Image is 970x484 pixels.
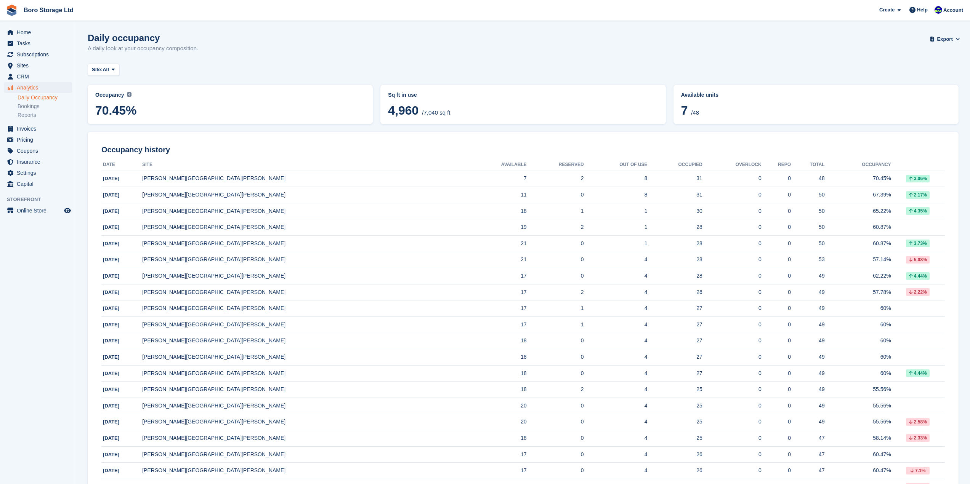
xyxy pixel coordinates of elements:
span: Available units [681,92,718,98]
span: Occupancy [95,92,124,98]
td: [PERSON_NAME][GEOGRAPHIC_DATA][PERSON_NAME] [142,317,468,333]
span: [DATE] [103,224,119,230]
abbr: Current percentage of units occupied or overlocked [681,91,951,99]
span: [DATE] [103,192,119,198]
td: 49 [791,333,825,349]
span: [DATE] [103,435,119,441]
span: Settings [17,168,63,178]
td: [PERSON_NAME][GEOGRAPHIC_DATA][PERSON_NAME] [142,430,468,447]
th: Reserved [527,159,584,171]
td: [PERSON_NAME][GEOGRAPHIC_DATA][PERSON_NAME] [142,284,468,300]
div: 28 [648,256,702,264]
div: 0 [762,174,791,182]
td: 47 [791,446,825,463]
button: Export [931,33,959,45]
span: Sites [17,60,63,71]
td: 8 [584,187,648,203]
td: 60% [825,317,891,333]
th: Total [791,159,825,171]
div: 0 [762,466,791,474]
td: 48 [791,171,825,187]
a: menu [4,168,72,178]
td: 1 [584,219,648,236]
td: 18 [468,365,526,382]
td: 55.56% [825,382,891,398]
a: menu [4,123,72,134]
td: [PERSON_NAME][GEOGRAPHIC_DATA][PERSON_NAME] [142,187,468,203]
div: 27 [648,353,702,361]
td: 20 [468,414,526,430]
td: 4 [584,430,648,447]
td: 57.14% [825,252,891,268]
span: [DATE] [103,241,119,246]
div: 0 [762,321,791,329]
td: 4 [584,268,648,284]
th: Out of Use [584,159,648,171]
td: [PERSON_NAME][GEOGRAPHIC_DATA][PERSON_NAME] [142,219,468,236]
td: 17 [468,268,526,284]
div: 0 [702,434,762,442]
a: menu [4,205,72,216]
span: Coupons [17,145,63,156]
div: 27 [648,369,702,377]
div: 0 [762,418,791,426]
div: 2.58% [906,418,930,426]
td: 50 [791,219,825,236]
span: [DATE] [103,452,119,457]
div: 25 [648,434,702,442]
span: [DATE] [103,208,119,214]
span: [DATE] [103,387,119,392]
td: 49 [791,398,825,414]
span: [DATE] [103,419,119,425]
span: [DATE] [103,338,119,343]
td: 18 [468,333,526,349]
td: [PERSON_NAME][GEOGRAPHIC_DATA][PERSON_NAME] [142,398,468,414]
td: 47 [791,430,825,447]
td: 49 [791,414,825,430]
abbr: Current breakdown of sq ft occupied [388,91,658,99]
span: [DATE] [103,354,119,360]
span: [DATE] [103,176,119,181]
td: 21 [468,252,526,268]
button: Site: All [88,64,119,76]
a: Reports [18,112,72,119]
td: 17 [468,284,526,300]
td: 50 [791,236,825,252]
div: 0 [762,434,791,442]
td: 53 [791,252,825,268]
td: [PERSON_NAME][GEOGRAPHIC_DATA][PERSON_NAME] [142,446,468,463]
td: 4 [584,414,648,430]
div: 0 [702,337,762,345]
span: Export [937,35,953,43]
div: 27 [648,321,702,329]
td: 1 [584,236,648,252]
div: 0 [702,418,762,426]
span: Pricing [17,134,63,145]
td: [PERSON_NAME][GEOGRAPHIC_DATA][PERSON_NAME] [142,252,468,268]
div: 0 [702,402,762,410]
td: 49 [791,349,825,366]
td: 47 [791,463,825,479]
img: stora-icon-8386f47178a22dfd0bd8f6a31ec36ba5ce8667c1dd55bd0f319d3a0aa187defe.svg [6,5,18,16]
td: 49 [791,300,825,317]
div: 0 [702,272,762,280]
span: Capital [17,179,63,189]
td: 0 [527,365,584,382]
td: 0 [527,463,584,479]
a: menu [4,179,72,189]
td: 0 [527,252,584,268]
td: 0 [527,430,584,447]
a: Bookings [18,103,72,110]
div: 7.1% [906,467,930,474]
div: 0 [702,321,762,329]
td: 18 [468,349,526,366]
td: 62.22% [825,268,891,284]
span: [DATE] [103,468,119,473]
td: [PERSON_NAME][GEOGRAPHIC_DATA][PERSON_NAME] [142,349,468,366]
a: menu [4,60,72,71]
abbr: Current percentage of sq ft occupied [95,91,365,99]
div: 0 [702,369,762,377]
h2: Occupancy history [101,145,945,154]
div: 4.35% [906,207,930,215]
span: /7,040 sq ft [422,109,450,116]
